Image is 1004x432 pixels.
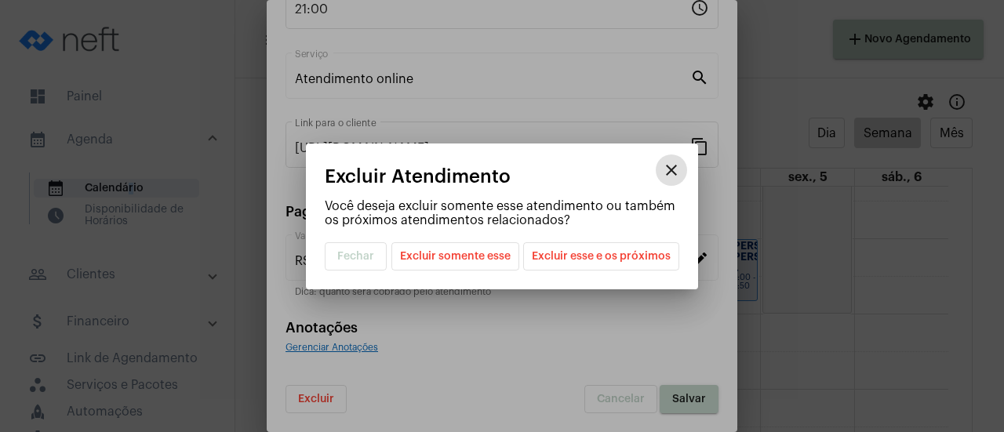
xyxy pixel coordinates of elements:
[532,243,671,270] span: Excluir esse e os próximos
[523,242,679,270] button: Excluir esse e os próximos
[662,161,681,180] mat-icon: close
[337,251,374,262] span: Fechar
[325,166,511,187] span: Excluir Atendimento
[400,243,511,270] span: Excluir somente esse
[325,242,387,270] button: Fechar
[325,199,679,227] p: Você deseja excluir somente esse atendimento ou também os próximos atendimentos relacionados?
[391,242,519,270] button: Excluir somente esse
